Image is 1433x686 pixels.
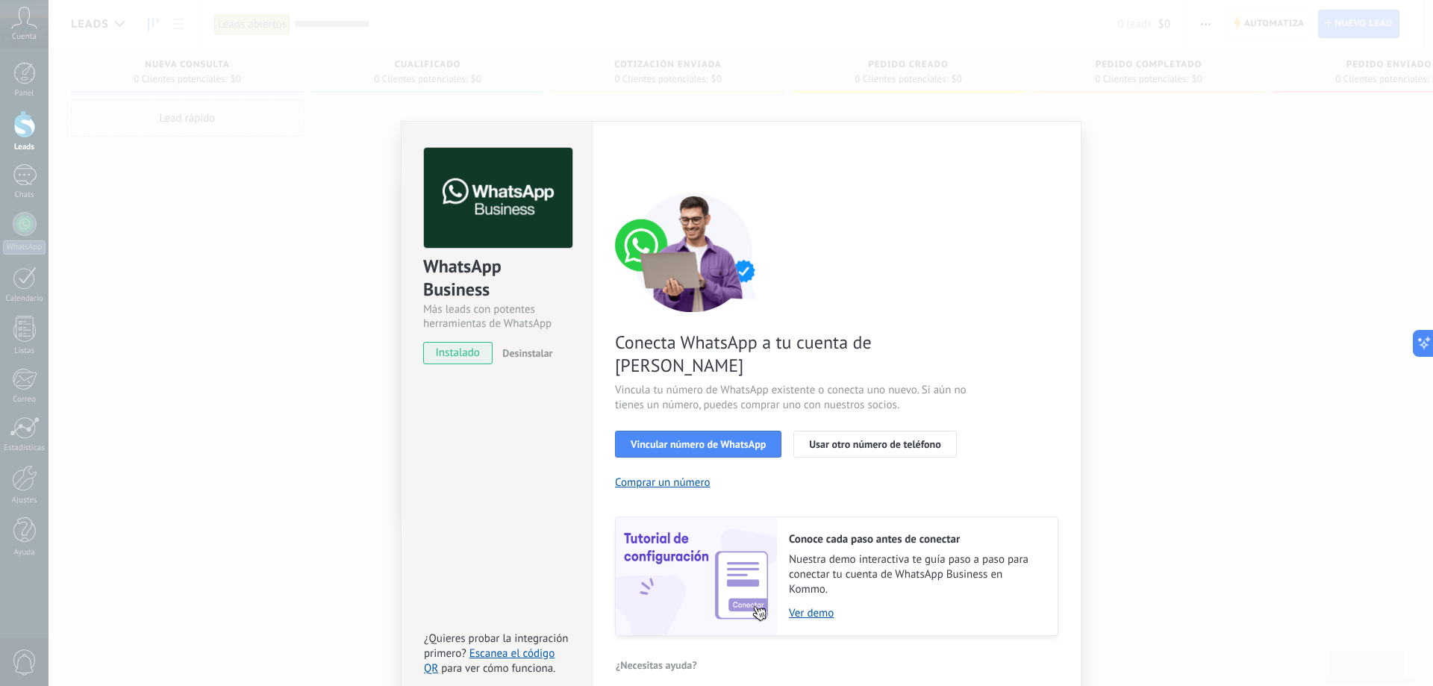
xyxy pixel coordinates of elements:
a: Ver demo [789,606,1043,620]
span: Desinstalar [502,346,552,360]
button: Usar otro número de teléfono [793,431,956,458]
span: instalado [424,342,492,364]
img: connect number [615,193,772,312]
span: para ver cómo funciona. [441,661,555,676]
span: Vincular número de WhatsApp [631,439,766,449]
span: Nuestra demo interactiva te guía paso a paso para conectar tu cuenta de WhatsApp Business en Kommo. [789,552,1043,597]
img: logo_main.png [424,148,572,249]
span: ¿Necesitas ayuda? [616,660,697,670]
span: Vincula tu número de WhatsApp existente o conecta uno nuevo. Si aún no tienes un número, puedes c... [615,383,970,413]
div: Más leads con potentes herramientas de WhatsApp [423,302,570,331]
button: ¿Necesitas ayuda? [615,654,698,676]
div: WhatsApp Business [423,255,570,302]
button: Vincular número de WhatsApp [615,431,781,458]
h2: Conoce cada paso antes de conectar [789,532,1043,546]
span: ¿Quieres probar la integración primero? [424,632,569,661]
a: Escanea el código QR [424,646,555,676]
button: Comprar un número [615,475,711,490]
button: Desinstalar [496,342,552,364]
span: Conecta WhatsApp a tu cuenta de [PERSON_NAME] [615,331,970,377]
span: Usar otro número de teléfono [809,439,940,449]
